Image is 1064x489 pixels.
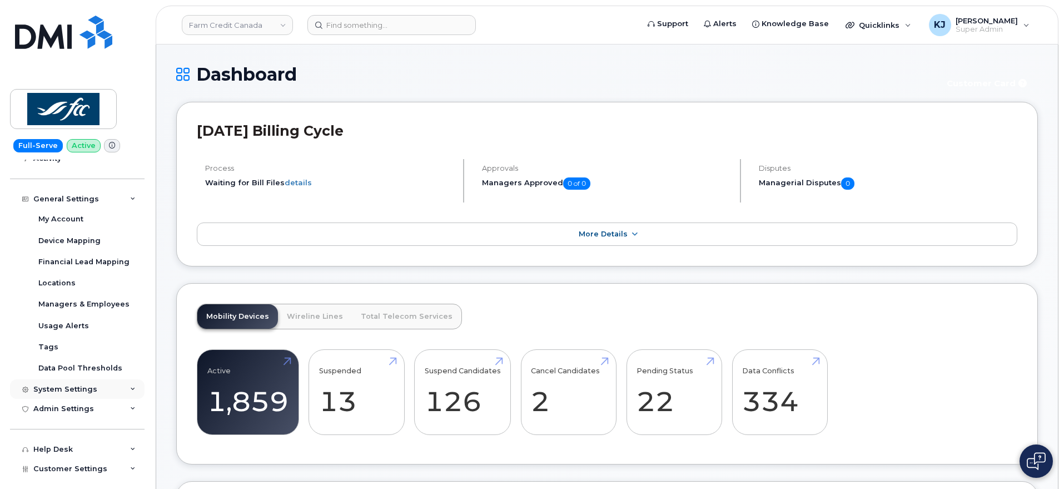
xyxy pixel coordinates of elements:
button: Customer Card [938,73,1038,93]
a: Total Telecom Services [352,304,461,329]
h5: Managers Approved [482,177,730,190]
span: 0 of 0 [563,177,590,190]
a: details [285,178,312,187]
h2: [DATE] Billing Cycle [197,122,1017,139]
h4: Process [205,164,454,172]
img: Open chat [1027,452,1046,470]
h4: Approvals [482,164,730,172]
a: Cancel Candidates 2 [531,355,606,429]
a: Pending Status 22 [637,355,712,429]
h5: Managerial Disputes [759,177,1017,190]
a: Data Conflicts 334 [742,355,817,429]
a: Active 1,859 [207,355,289,429]
span: More Details [579,230,628,238]
h1: Dashboard [176,65,932,84]
a: Suspended 13 [319,355,394,429]
a: Suspend Candidates 126 [425,355,501,429]
li: Waiting for Bill Files [205,177,454,188]
a: Wireline Lines [278,304,352,329]
h4: Disputes [759,164,1017,172]
span: 0 [841,177,854,190]
a: Mobility Devices [197,304,278,329]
